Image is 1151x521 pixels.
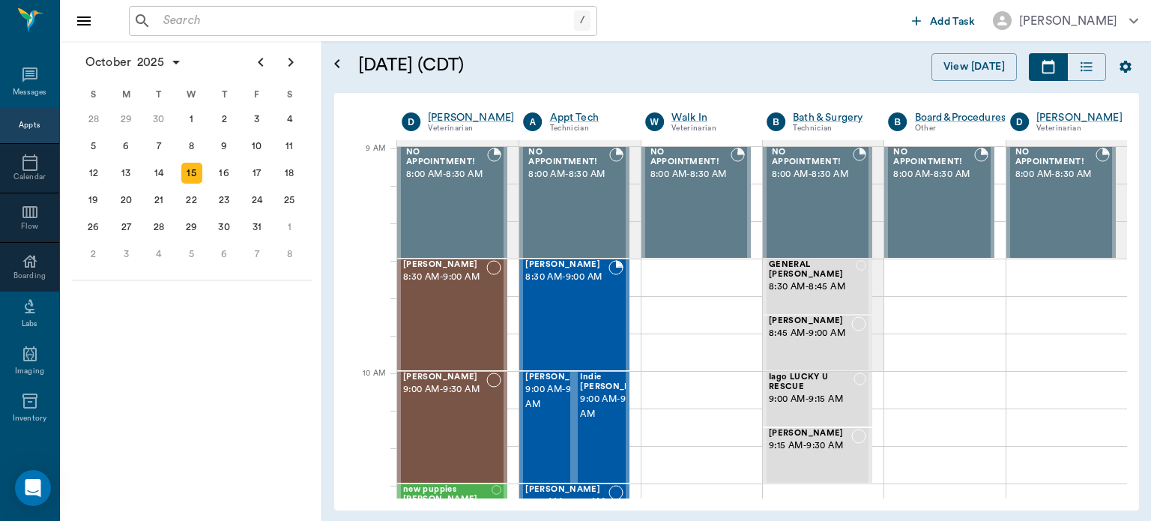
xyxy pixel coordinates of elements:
[1036,122,1123,135] div: Veterinarian
[279,109,300,130] div: Saturday, October 4, 2025
[580,392,655,422] span: 9:00 AM - 9:30 AM
[406,167,487,182] span: 8:00 AM - 8:30 AM
[148,136,169,157] div: Tuesday, October 7, 2025
[148,190,169,211] div: Tuesday, October 21, 2025
[241,83,274,106] div: F
[884,146,994,259] div: BOOKED, 8:00 AM - 8:30 AM
[1015,167,1096,182] span: 8:00 AM - 8:30 AM
[214,136,235,157] div: Thursday, October 9, 2025
[671,122,744,135] div: Veterinarian
[181,136,202,157] div: Wednesday, October 8, 2025
[525,382,600,412] span: 9:00 AM - 9:30 AM
[142,83,175,106] div: T
[769,392,854,407] span: 9:00 AM - 9:15 AM
[346,366,385,403] div: 10 AM
[397,146,507,259] div: BOOKED, 8:00 AM - 8:30 AM
[428,110,514,125] a: [PERSON_NAME]
[1036,110,1123,125] a: [PERSON_NAME]
[247,190,268,211] div: Friday, October 24, 2025
[22,319,37,330] div: Labs
[769,373,854,392] span: Iago LUCKY U RESCUE
[214,163,235,184] div: Thursday, October 16, 2025
[528,148,609,167] span: NO APPOINTMENT!
[403,270,486,285] span: 8:30 AM - 9:00 AM
[650,167,731,182] span: 8:00 AM - 8:30 AM
[358,53,692,77] h5: [DATE] (CDT)
[346,141,385,178] div: 9 AM
[763,146,872,259] div: BOOKED, 8:00 AM - 8:30 AM
[110,83,143,106] div: M
[246,47,276,77] button: Previous page
[772,148,853,167] span: NO APPOINTMENT!
[769,260,856,280] span: GENERAL [PERSON_NAME]
[279,190,300,211] div: Saturday, October 25, 2025
[769,316,851,326] span: [PERSON_NAME]
[769,429,851,439] span: [PERSON_NAME]
[893,167,974,182] span: 8:00 AM - 8:30 AM
[403,382,486,397] span: 9:00 AM - 9:30 AM
[1019,12,1117,30] div: [PERSON_NAME]
[175,83,208,106] div: W
[83,163,104,184] div: Sunday, October 12, 2025
[763,259,872,315] div: NOT_CONFIRMED, 8:30 AM - 8:45 AM
[279,244,300,265] div: Saturday, November 8, 2025
[769,439,851,454] span: 9:15 AM - 9:30 AM
[574,10,590,31] div: /
[550,110,623,125] a: Appt Tech
[893,148,974,167] span: NO APPOINTMENT!
[528,167,609,182] span: 8:00 AM - 8:30 AM
[247,217,268,238] div: Friday, October 31, 2025
[525,260,608,270] span: [PERSON_NAME]
[763,315,872,371] div: NOT_CONFIRMED, 8:45 AM - 9:00 AM
[574,371,629,484] div: NOT_CONFIRMED, 9:00 AM - 9:30 AM
[279,136,300,157] div: Saturday, October 11, 2025
[276,47,306,77] button: Next page
[525,495,608,510] span: 9:30 AM - 10:00 AM
[767,112,785,131] div: B
[645,112,664,131] div: W
[519,259,629,371] div: BOOKED, 8:30 AM - 9:00 AM
[13,413,46,424] div: Inventory
[793,110,865,125] div: Bath & Surgery
[83,136,104,157] div: Sunday, October 5, 2025
[641,146,751,259] div: BOOKED, 8:00 AM - 8:30 AM
[247,136,268,157] div: Friday, October 10, 2025
[793,122,865,135] div: Technician
[525,485,608,495] span: [PERSON_NAME]
[525,270,608,285] span: 8:30 AM - 9:00 AM
[1015,148,1096,167] span: NO APPOINTMENT!
[915,122,1006,135] div: Other
[397,259,507,371] div: NOT_CONFIRMED, 8:30 AM - 9:00 AM
[550,122,623,135] div: Technician
[915,110,1006,125] a: Board &Procedures
[83,217,104,238] div: Sunday, October 26, 2025
[769,326,851,341] span: 8:45 AM - 9:00 AM
[214,190,235,211] div: Thursday, October 23, 2025
[115,217,136,238] div: Monday, October 27, 2025
[148,217,169,238] div: Tuesday, October 28, 2025
[115,109,136,130] div: Monday, September 29, 2025
[580,373,655,392] span: Indie [PERSON_NAME]
[83,109,104,130] div: Sunday, September 28, 2025
[403,260,486,270] span: [PERSON_NAME]
[208,83,241,106] div: T
[763,427,872,484] div: NOT_CONFIRMED, 9:15 AM - 9:30 AM
[247,244,268,265] div: Friday, November 7, 2025
[247,163,268,184] div: Friday, October 17, 2025
[763,371,872,427] div: NOT_CONFIRMED, 9:00 AM - 9:15 AM
[328,35,346,93] button: Open calendar
[148,163,169,184] div: Tuesday, October 14, 2025
[981,7,1150,34] button: [PERSON_NAME]
[273,83,306,106] div: S
[279,217,300,238] div: Saturday, November 1, 2025
[181,217,202,238] div: Wednesday, October 29, 2025
[13,87,47,98] div: Messages
[671,110,744,125] a: Walk In
[519,371,574,484] div: NOT_CONFIRMED, 9:00 AM - 9:30 AM
[15,470,51,506] div: Open Intercom Messenger
[247,109,268,130] div: Friday, October 3, 2025
[181,109,202,130] div: Wednesday, October 1, 2025
[769,280,856,295] span: 8:30 AM - 8:45 AM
